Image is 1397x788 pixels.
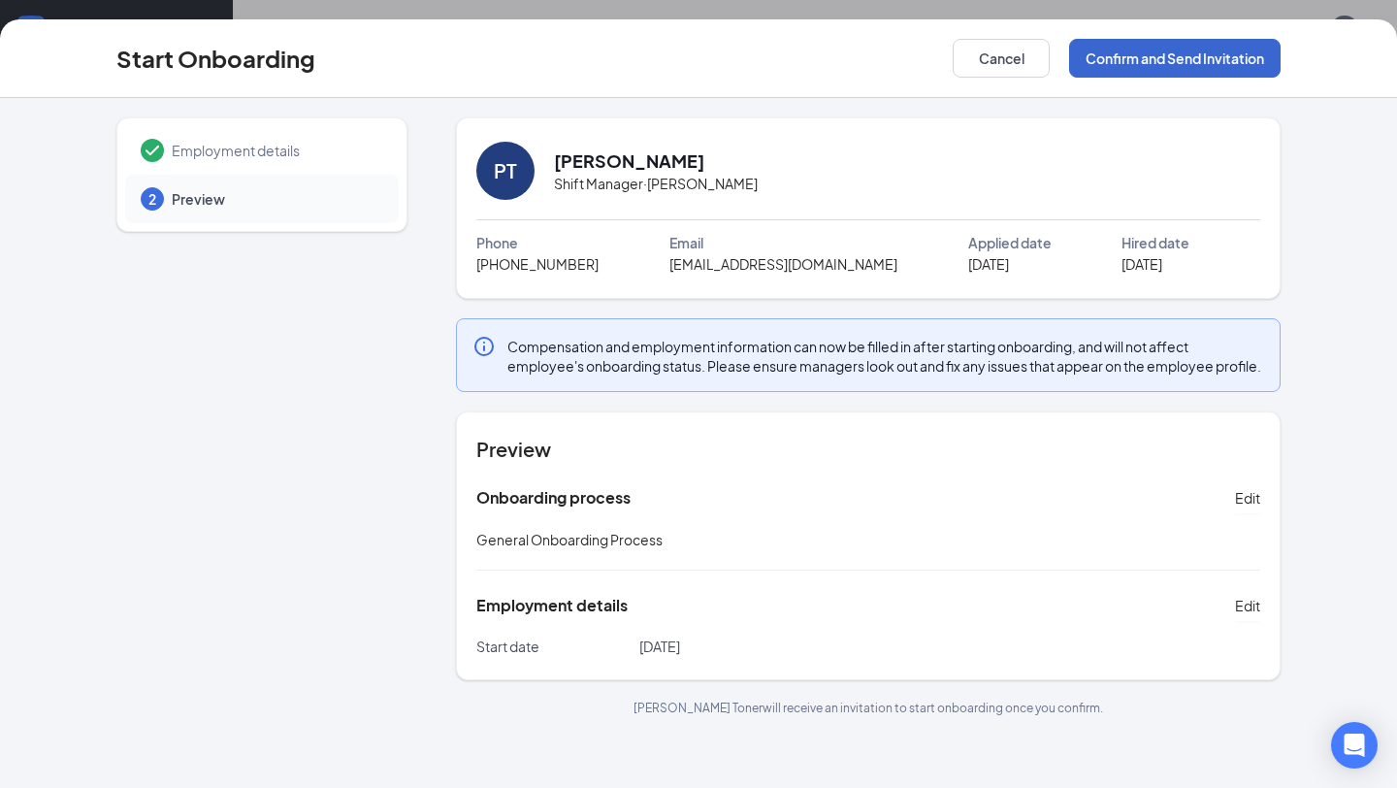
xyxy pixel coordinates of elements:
[1235,596,1260,615] span: Edit
[554,173,758,194] span: Shift Manager · [PERSON_NAME]
[953,39,1050,78] button: Cancel
[472,335,496,358] svg: Info
[1235,482,1260,513] button: Edit
[476,637,639,656] p: Start date
[507,337,1264,376] span: Compensation and employment information can now be filled in after starting onboarding, and will ...
[456,700,1281,716] p: [PERSON_NAME] Toner will receive an invitation to start onboarding once you confirm.
[476,253,599,275] span: [PHONE_NUMBER]
[141,139,164,162] svg: Checkmark
[968,253,1009,275] span: [DATE]
[669,232,703,253] span: Email
[476,531,663,548] span: General Onboarding Process
[1235,488,1260,508] span: Edit
[172,141,379,160] span: Employment details
[968,232,1052,253] span: Applied date
[1121,253,1162,275] span: [DATE]
[148,189,156,209] span: 2
[1235,590,1260,621] button: Edit
[1121,232,1189,253] span: Hired date
[116,42,315,75] h3: Start Onboarding
[554,148,704,173] h2: [PERSON_NAME]
[476,232,518,253] span: Phone
[1331,722,1378,769] div: Open Intercom Messenger
[639,637,868,656] p: [DATE]
[1069,39,1281,78] button: Confirm and Send Invitation
[494,157,517,184] div: PT
[172,189,379,209] span: Preview
[476,487,631,509] h5: Onboarding process
[476,436,1260,463] h4: Preview
[476,595,628,616] h5: Employment details
[669,253,897,275] span: [EMAIL_ADDRESS][DOMAIN_NAME]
